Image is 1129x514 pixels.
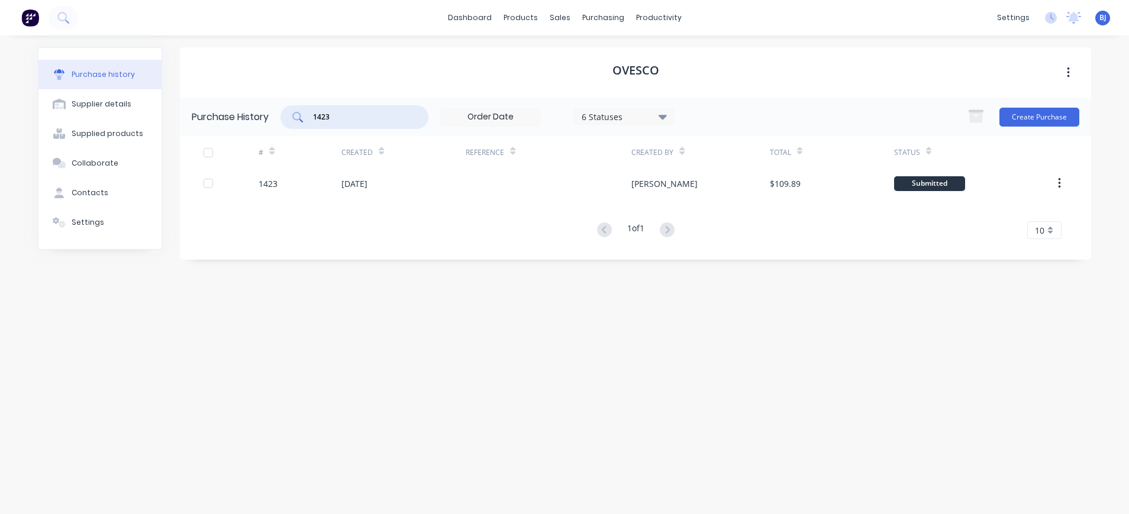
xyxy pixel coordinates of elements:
div: productivity [630,9,688,27]
div: 1 of 1 [627,222,644,239]
div: settings [991,9,1036,27]
button: Contacts [38,178,162,208]
div: Total [770,147,791,158]
div: Supplier details [72,99,131,109]
div: Purchase History [192,110,269,124]
div: Purchase history [72,69,135,80]
div: [PERSON_NAME] [631,177,698,190]
button: Purchase history [38,60,162,89]
div: purchasing [576,9,630,27]
div: 6 Statuses [582,110,666,122]
div: Collaborate [72,158,118,169]
input: Order Date [441,108,540,126]
button: Collaborate [38,148,162,178]
a: dashboard [442,9,498,27]
div: Created [341,147,373,158]
div: Settings [72,217,104,228]
div: Supplied products [72,128,143,139]
span: 10 [1035,224,1044,237]
div: $109.89 [770,177,801,190]
div: 1423 [259,177,278,190]
button: Supplier details [38,89,162,119]
div: products [498,9,544,27]
button: Create Purchase [999,108,1079,127]
button: Settings [38,208,162,237]
div: [DATE] [341,177,367,190]
div: sales [544,9,576,27]
div: Status [894,147,920,158]
button: Supplied products [38,119,162,148]
div: Created By [631,147,673,158]
div: Submitted [894,176,965,191]
input: Search purchases... [312,111,410,123]
span: BJ [1099,12,1107,23]
div: # [259,147,263,158]
h1: Ovesco [612,63,659,77]
div: Contacts [72,188,108,198]
div: Reference [466,147,504,158]
img: Factory [21,9,39,27]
